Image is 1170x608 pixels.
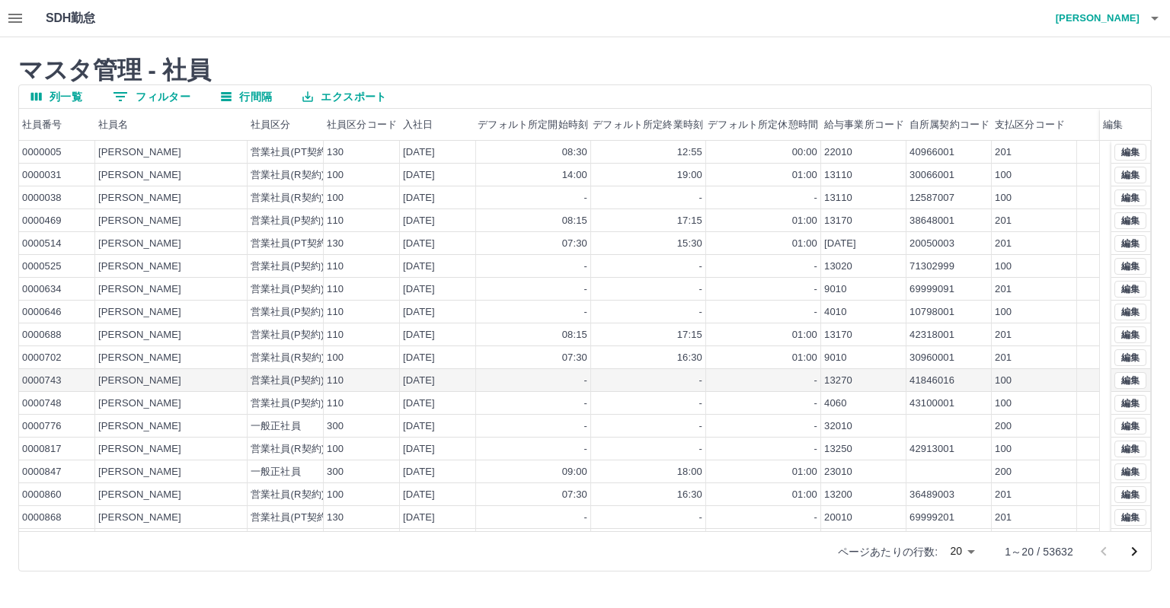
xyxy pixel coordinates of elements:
div: 社員区分 [248,109,324,141]
div: [DATE] [403,168,435,183]
div: デフォルト所定開始時刻 [478,109,588,141]
div: - [814,282,817,297]
div: 110 [327,374,344,388]
div: 4060 [824,396,847,411]
div: 300 [327,465,344,479]
div: 入社日 [400,109,476,141]
div: 110 [327,396,344,411]
div: - [814,259,817,274]
div: - [584,419,587,434]
div: 13270 [824,374,852,388]
div: 23010 [824,465,852,479]
div: - [584,259,587,274]
div: [DATE] [403,214,435,228]
button: 編集 [1114,395,1146,412]
div: 07:30 [562,237,587,251]
button: 行間隔 [209,85,284,108]
div: - [699,511,702,525]
div: - [584,511,587,525]
div: [PERSON_NAME] [98,351,181,365]
div: 営業社員(P契約) [251,282,324,297]
div: 100 [327,488,344,502]
div: 19:00 [677,168,702,183]
div: - [814,191,817,205]
div: [PERSON_NAME] [98,465,181,479]
div: 32010 [824,419,852,434]
div: - [584,442,587,457]
button: 編集 [1114,509,1146,526]
button: 編集 [1114,281,1146,298]
div: 201 [995,214,1012,228]
button: 編集 [1114,349,1146,366]
div: 13020 [824,259,852,274]
div: 社員区分コード [327,109,397,141]
div: 営業社員(R契約) [251,442,324,457]
div: 営業社員(R契約) [251,488,324,502]
button: 編集 [1114,326,1146,343]
div: 01:00 [792,214,817,228]
div: 201 [995,237,1012,251]
div: 営業社員(P契約) [251,396,324,411]
div: 0000688 [22,328,62,342]
div: 0000817 [22,442,62,457]
div: 100 [995,168,1012,183]
div: [DATE] [403,328,435,342]
div: 01:00 [792,351,817,365]
div: 営業社員(P契約) [251,374,324,388]
div: [DATE] [403,511,435,525]
div: 20010 [824,511,852,525]
div: [PERSON_NAME] [98,305,181,320]
div: 16:30 [677,351,702,365]
button: 編集 [1114,418,1146,435]
button: 次のページへ [1119,536,1149,567]
div: - [814,442,817,457]
div: 110 [327,282,344,297]
div: 給与事業所コード [821,109,906,141]
div: [DATE] [403,305,435,320]
button: 編集 [1114,372,1146,389]
div: - [584,374,587,388]
div: 36489003 [909,488,954,502]
div: 0000748 [22,396,62,411]
div: 0000868 [22,511,62,525]
div: デフォルト所定休憩時間 [708,109,818,141]
div: 41846016 [909,374,954,388]
div: - [814,305,817,320]
div: 17:15 [677,328,702,342]
div: 08:15 [562,214,587,228]
div: - [814,374,817,388]
div: 0000847 [22,465,62,479]
div: - [584,282,587,297]
div: 自所属契約コード [909,109,989,141]
div: 0000525 [22,259,62,274]
div: [DATE] [403,282,435,297]
div: 110 [327,214,344,228]
div: - [699,374,702,388]
button: 編集 [1114,441,1146,457]
div: 130 [327,511,344,525]
div: 営業社員(PT契約) [251,237,331,251]
div: デフォルト所定休憩時間 [706,109,821,141]
div: 営業社員(R契約) [251,168,324,183]
div: [DATE] [403,191,435,205]
div: - [814,511,817,525]
div: [PERSON_NAME] [98,214,181,228]
div: - [584,191,587,205]
div: [PERSON_NAME] [98,396,181,411]
div: 0000646 [22,305,62,320]
div: [PERSON_NAME] [98,168,181,183]
div: 営業社員(PT契約) [251,511,331,525]
div: 14:00 [562,168,587,183]
div: 社員名 [95,109,248,141]
div: 01:00 [792,237,817,251]
div: - [699,191,702,205]
div: 営業社員(P契約) [251,305,324,320]
div: 0000038 [22,191,62,205]
div: - [699,259,702,274]
button: 編集 [1114,189,1146,206]
div: 営業社員(R契約) [251,191,324,205]
div: 201 [995,328,1012,342]
div: [DATE] [403,374,435,388]
p: 1～20 / 53632 [1005,544,1073,559]
div: [PERSON_NAME] [98,237,181,251]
